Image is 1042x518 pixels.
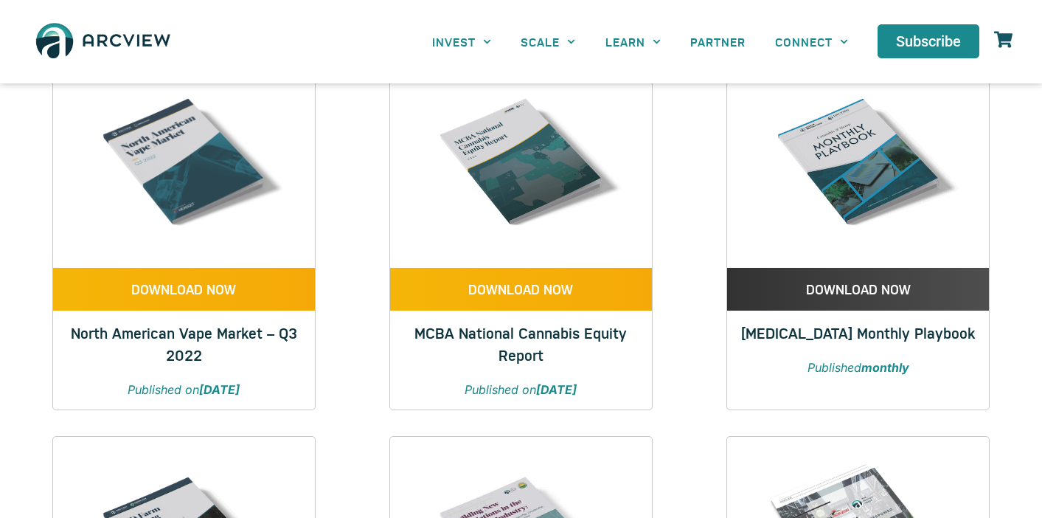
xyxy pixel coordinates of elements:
[861,360,909,375] strong: monthly
[506,25,590,58] a: SCALE
[414,322,627,365] a: MCBA National Cannabis Equity Report
[896,34,961,49] span: Subscribe
[71,322,297,365] a: North American Vape Market – Q3 2022
[468,283,573,296] span: DOWNLOAD NOW
[29,15,177,69] img: The Arcview Group
[390,268,652,311] a: DOWNLOAD NOW
[675,25,760,58] a: PARTNER
[806,283,911,296] span: DOWNLOAD NOW
[878,24,979,58] a: Subscribe
[742,359,974,376] p: Published
[536,382,577,397] strong: [DATE]
[131,283,236,296] span: DOWNLOAD NOW
[741,322,975,342] a: [MEDICAL_DATA] Monthly Playbook
[754,58,963,268] img: Cannabis & Hemp Monthly Playbook
[68,381,300,398] p: Published on
[199,382,240,397] strong: [DATE]
[417,25,863,58] nav: Menu
[405,381,637,398] p: Published on
[727,268,989,311] a: DOWNLOAD NOW
[760,25,863,58] a: CONNECT
[79,58,288,268] img: Q3 2022 VAPE REPORT
[53,268,315,311] a: DOWNLOAD NOW
[417,25,506,58] a: INVEST
[591,25,675,58] a: LEARN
